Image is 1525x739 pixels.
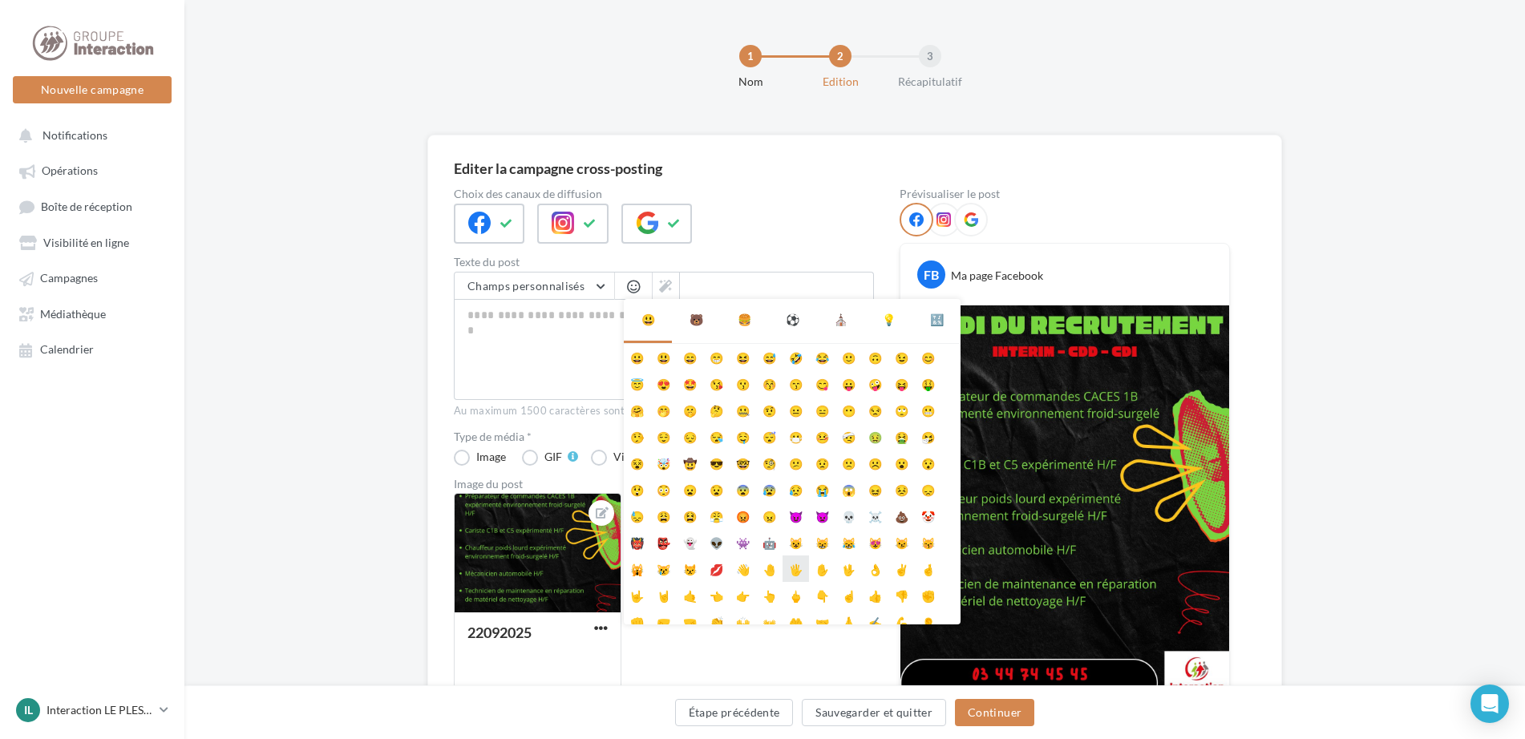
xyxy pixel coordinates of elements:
[650,450,677,476] li: 🤯
[650,370,677,397] li: 😍
[454,479,874,490] div: Image du post
[699,74,802,90] div: Nom
[756,397,783,423] li: 🤨
[915,529,941,555] li: 😽
[835,423,862,450] li: 🤕
[624,582,650,608] li: 🤟
[650,503,677,529] li: 😩
[730,555,756,582] li: 👋
[786,312,799,328] div: ⚽
[862,529,888,555] li: 😻
[24,702,33,718] span: IL
[915,370,941,397] li: 🤑
[809,397,835,423] li: 😑
[783,608,809,635] li: 🤲
[454,382,874,400] label: 0/1500
[624,344,650,370] li: 😀
[809,555,835,582] li: ✋
[783,450,809,476] li: 😕
[783,555,809,582] li: 🖐
[783,397,809,423] li: 😐
[624,450,650,476] li: 😵
[915,450,941,476] li: 😯
[42,164,98,178] span: Opérations
[835,529,862,555] li: 😹
[730,582,756,608] li: 👉
[10,299,175,328] a: Médiathèque
[730,450,756,476] li: 🤓
[467,279,585,293] span: Champs personnalisés
[809,503,835,529] li: 👿
[756,503,783,529] li: 😠
[10,334,175,363] a: Calendrier
[10,228,175,256] a: Visibilité en ligne
[835,582,862,608] li: ☝
[650,344,677,370] li: 😃
[624,397,650,423] li: 🤗
[829,45,851,67] div: 2
[43,236,129,249] span: Visibilité en ligne
[454,188,874,200] label: Choix des canaux de diffusion
[650,529,677,555] li: 👺
[862,476,888,503] li: 😖
[835,503,862,529] li: 💀
[703,370,730,397] li: 😘
[13,76,172,103] button: Nouvelle campagne
[677,423,703,450] li: 😔
[915,503,941,529] li: 🤡
[862,344,888,370] li: 🙃
[641,312,655,328] div: 😃
[756,450,783,476] li: 🧐
[730,370,756,397] li: 😗
[703,450,730,476] li: 😎
[730,608,756,635] li: 🙌
[756,344,783,370] li: 😅
[730,503,756,529] li: 😡
[955,699,1034,726] button: Continuer
[730,423,756,450] li: 🤤
[862,503,888,529] li: ☠️
[41,200,132,213] span: Boîte de réception
[756,529,783,555] li: 🤖
[809,476,835,503] li: 😭
[915,582,941,608] li: ✊
[756,555,783,582] li: 🤚
[783,529,809,555] li: 😺
[809,344,835,370] li: 😂
[454,404,874,418] div: Au maximum 1500 caractères sont permis pour pouvoir publier sur Google
[476,451,506,462] div: Image
[888,370,915,397] li: 😝
[888,608,915,635] li: 💪
[888,555,915,582] li: ✌
[783,344,809,370] li: 🤣
[675,699,794,726] button: Étape précédente
[650,397,677,423] li: 🤭
[13,695,172,725] a: IL Interaction LE PLESSIS BELLEVILLE
[730,529,756,555] li: 👾
[624,503,650,529] li: 😓
[730,344,756,370] li: 😆
[467,624,532,641] div: 22092025
[624,608,650,635] li: 👊
[802,699,946,726] button: Sauvegarder et quitter
[809,582,835,608] li: 👇
[10,155,175,184] a: Opérations
[835,608,862,635] li: 🙏
[703,555,730,582] li: 💋
[862,423,888,450] li: 🤢
[624,476,650,503] li: 😲
[650,476,677,503] li: 😳
[703,397,730,423] li: 🤔
[789,74,892,90] div: Edition
[783,370,809,397] li: 😙
[915,608,941,635] li: 👂
[783,582,809,608] li: 🖕
[834,312,847,328] div: ⛪
[40,343,94,357] span: Calendrier
[624,529,650,555] li: 👹
[835,397,862,423] li: 😶
[10,192,175,221] a: Boîte de réception
[650,582,677,608] li: 🤘
[862,555,888,582] li: 👌
[677,397,703,423] li: 🤫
